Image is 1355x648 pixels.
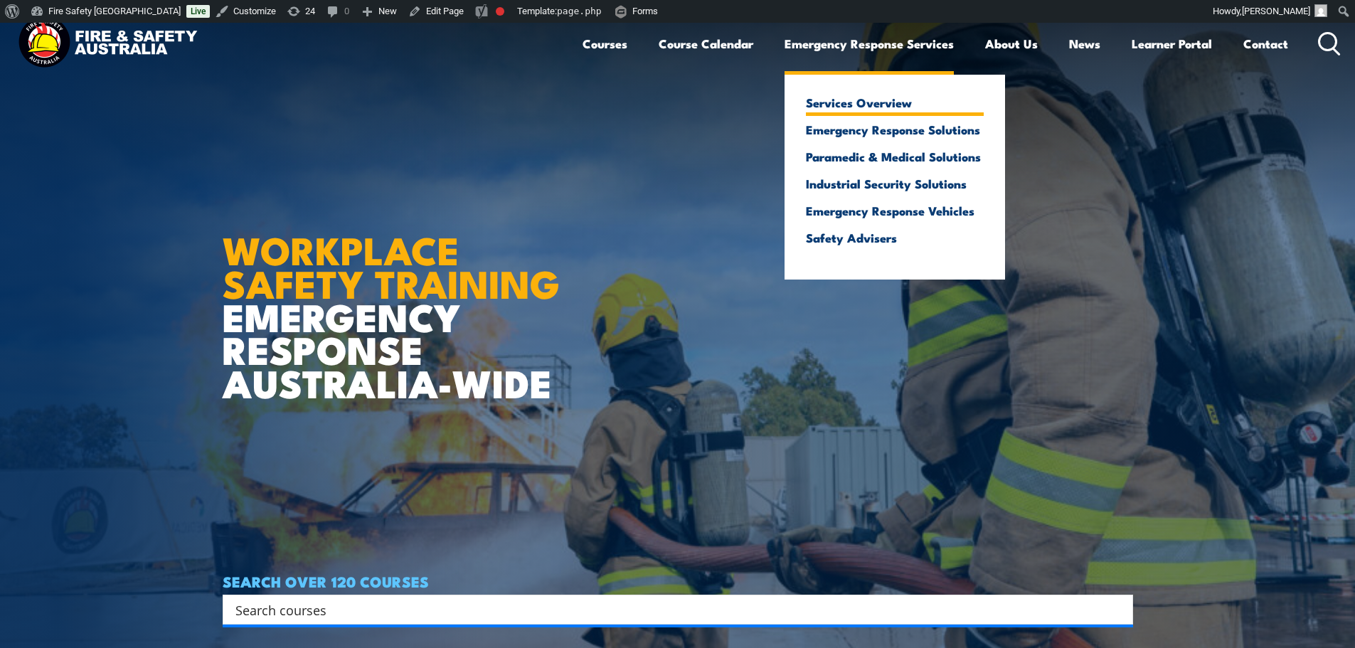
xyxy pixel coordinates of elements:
button: Search magnifier button [1108,600,1128,620]
a: Services Overview [806,96,984,109]
a: Emergency Response Solutions [806,123,984,136]
a: Live [186,5,210,18]
span: page.php [557,6,602,16]
a: About Us [985,25,1038,63]
div: Needs improvement [496,7,504,16]
span: [PERSON_NAME] [1242,6,1310,16]
a: Learner Portal [1132,25,1212,63]
h1: EMERGENCY RESPONSE AUSTRALIA-WIDE [223,197,570,399]
strong: WORKPLACE SAFETY TRAINING [223,219,560,312]
a: Contact [1243,25,1288,63]
a: Emergency Response Services [785,25,954,63]
a: Course Calendar [659,25,753,63]
form: Search form [238,600,1105,620]
a: Emergency Response Vehicles [806,204,984,217]
a: Courses [583,25,627,63]
a: Paramedic & Medical Solutions [806,150,984,163]
a: News [1069,25,1100,63]
a: Industrial Security Solutions [806,177,984,190]
input: Search input [235,599,1102,620]
h4: SEARCH OVER 120 COURSES [223,573,1133,589]
a: Safety Advisers [806,231,984,244]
